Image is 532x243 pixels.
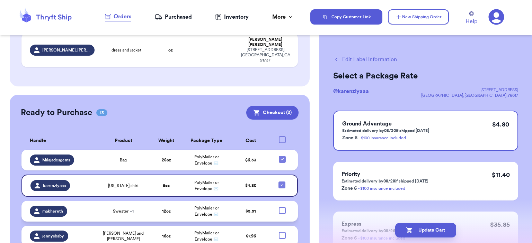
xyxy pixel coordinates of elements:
span: $ 7.96 [246,234,256,238]
strong: 16 oz [162,234,171,238]
span: Zone 6 [342,135,357,140]
span: [US_STATE] shirt [108,183,139,188]
button: Edit Label Information [333,55,397,64]
span: Help [465,17,477,26]
button: Checkout (2) [246,106,299,120]
span: Handle [30,137,46,144]
div: More [272,13,294,21]
div: [STREET_ADDRESS] [GEOGRAPHIC_DATA] , CA 91737 [241,47,290,63]
span: [PERSON_NAME] and [PERSON_NAME] [101,231,146,242]
span: PolyMailer or Envelope ✉️ [194,180,219,191]
span: 13 [96,109,107,116]
span: dress and jacket [112,47,141,53]
div: [GEOGRAPHIC_DATA] , [GEOGRAPHIC_DATA] , 76017 [421,93,518,98]
a: Purchased [155,13,192,21]
strong: 12 oz [162,209,171,213]
span: Priority [342,171,360,177]
span: makhereth [42,208,63,214]
th: Cost [231,132,271,150]
span: jennysbaby [42,233,64,239]
span: [PERSON_NAME].[PERSON_NAME] [42,47,91,53]
th: Product [97,132,150,150]
p: Estimated delivery by 08/28 if shipped [DATE] [342,178,428,184]
span: karenzlyaaa [43,183,66,188]
span: Sweater [113,208,134,214]
a: - $100 insurance included [358,186,405,190]
div: [STREET_ADDRESS] [421,87,518,93]
strong: oz [168,48,173,52]
a: Help [465,11,477,26]
span: $ 5.51 [246,209,256,213]
a: - $100 insurance included [359,136,406,140]
strong: 28 oz [162,158,171,162]
h2: Select a Package Rate [333,71,518,82]
button: New Shipping Order [388,9,449,25]
button: Update Cart [395,223,456,237]
p: $ 4.80 [492,120,509,129]
button: Copy Customer Link [310,9,382,25]
span: Bag [120,157,127,163]
th: Weight [150,132,183,150]
span: Ground Advantage [342,121,392,127]
h2: Ready to Purchase [21,107,92,118]
span: Milajadesgems [42,157,70,163]
a: Inventory [215,13,249,21]
span: Zone 6 [342,186,357,191]
span: PolyMailer or Envelope ✉️ [194,231,219,241]
a: Orders [105,12,131,21]
div: [PERSON_NAME] [PERSON_NAME] [241,37,290,47]
th: Package Type [183,132,231,150]
span: + 1 [130,209,134,213]
span: PolyMailer or Envelope ✉️ [194,155,219,165]
span: @ karenzlyaaa [333,88,369,94]
span: $ 6.53 [245,158,256,162]
span: PolyMailer or Envelope ✉️ [194,206,219,216]
p: Estimated delivery by 08/30 if shipped [DATE] [342,128,429,133]
p: $ 11.40 [492,170,510,180]
strong: 6 oz [163,184,170,188]
span: $ 4.80 [245,184,256,188]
